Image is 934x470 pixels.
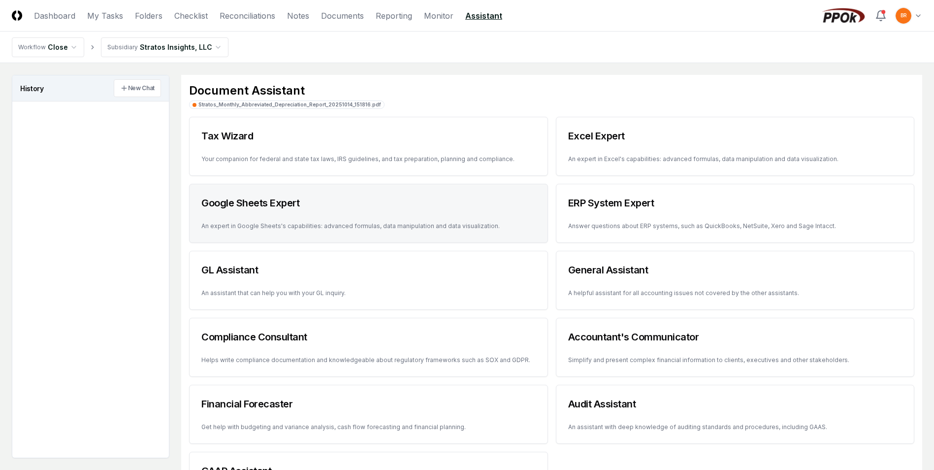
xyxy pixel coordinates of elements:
p: An assistant with deep knowledge of auditing standards and procedures, including GAAS. [568,423,902,432]
p: An expert in Excel's capabilities: advanced formulas, data manipulation and data visualization. [568,155,902,164]
a: Assistant [465,10,502,22]
p: Your companion for federal and state tax laws, IRS guidelines, and tax preparation, planning and ... [201,155,536,164]
h3: Audit Assistant [568,397,902,411]
a: Reconciliations [220,10,275,22]
a: Reporting [376,10,412,22]
button: New Chat [114,79,161,97]
h3: Compliance Consultant [201,330,536,344]
a: Folders [135,10,162,22]
a: Stratos_Monthly_Abbreviated_Depreciation_Report_20251014_151816.pdf [189,101,385,109]
nav: breadcrumb [12,37,228,57]
button: BR [895,7,912,25]
h2: Document Assistant [189,83,914,99]
h3: ERP System Expert [568,196,902,210]
div: Workflow [18,43,46,52]
h3: Excel Expert [568,129,902,143]
h3: General Assistant [568,263,902,277]
h3: Financial Forecaster [201,397,536,411]
div: Stratos_Monthly_Abbreviated_Depreciation_Report_20251014_151816.pdf [198,101,381,108]
span: BR [901,12,907,19]
p: Helps write compliance documentation and knowledgeable about regulatory frameworks such as SOX an... [201,356,536,365]
img: PPOk logo [820,8,867,24]
a: Documents [321,10,364,22]
img: Logo [12,10,22,21]
div: Subsidiary [107,43,138,52]
h3: GL Assistant [201,263,536,277]
h3: Tax Wizard [201,129,536,143]
a: Dashboard [34,10,75,22]
p: An expert in Google Sheets's capabilities: advanced formulas, data manipulation and data visualiz... [201,222,536,231]
h3: Accountant's Communicator [568,330,902,344]
p: A helpful assistant for all accounting issues not covered by the other assistants. [568,289,902,298]
p: Answer questions about ERP systems, such as QuickBooks, NetSuite, Xero and Sage Intacct. [568,222,902,231]
a: My Tasks [87,10,123,22]
h3: History [12,75,169,101]
a: Monitor [424,10,453,22]
p: Simplify and present complex financial information to clients, executives and other stakeholders. [568,356,902,365]
p: An assistant that can help you with your GL inquiry. [201,289,536,298]
a: Notes [287,10,309,22]
h3: Google Sheets Expert [201,196,536,210]
a: Checklist [174,10,208,22]
p: Get help with budgeting and variance analysis, cash flow forecasting and financial planning. [201,423,536,432]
